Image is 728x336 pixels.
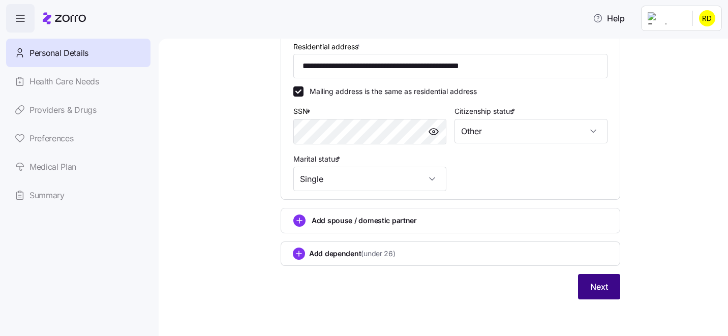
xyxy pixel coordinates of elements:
img: 36904a2d7fbca397066e0f10caefeab4 [699,10,715,26]
a: Preferences [6,124,150,152]
input: Select marital status [293,167,446,191]
label: SSN [293,106,313,117]
svg: add icon [293,248,305,260]
label: Mailing address is the same as residential address [304,86,477,97]
button: Help [585,8,633,28]
img: Employer logo [648,12,684,24]
a: Providers & Drugs [6,96,150,124]
svg: add icon [293,215,306,227]
span: Next [590,281,608,293]
span: Help [593,12,625,24]
label: Citizenship status [454,106,517,117]
input: Select citizenship status [454,119,608,143]
span: Add dependent [309,249,396,259]
label: Marital status [293,154,342,165]
button: Next [578,274,620,299]
a: Medical Plan [6,152,150,181]
span: Personal Details [29,47,88,59]
a: Personal Details [6,39,150,67]
span: (under 26) [361,249,395,259]
label: Residential address [293,41,362,52]
span: Add spouse / domestic partner [312,216,417,226]
a: Summary [6,181,150,209]
a: Health Care Needs [6,67,150,96]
